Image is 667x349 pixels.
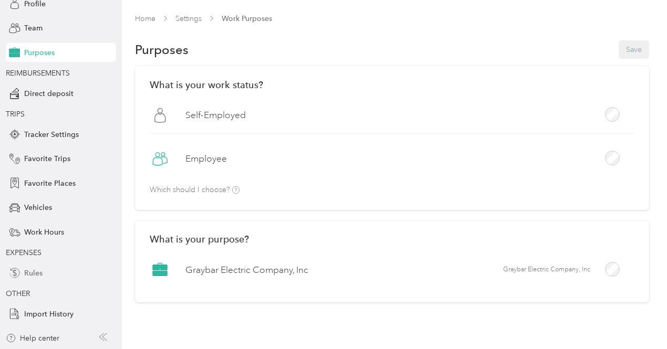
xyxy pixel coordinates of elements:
[24,178,76,189] span: Favorite Places
[150,186,239,194] p: Which should I choose?
[6,248,41,257] span: EXPENSES
[24,227,64,238] span: Work Hours
[24,88,74,99] span: Direct deposit
[24,129,79,140] span: Tracker Settings
[6,333,59,344] button: Help center
[222,13,272,24] span: Work Purposes
[135,14,155,23] a: Home
[24,268,43,279] span: Rules
[24,153,70,164] span: Favorite Trips
[503,265,590,274] span: Graybar Electric Company, Inc
[135,44,189,55] h1: Purposes
[6,110,25,119] span: TRIPS
[6,289,30,298] span: OTHER
[24,23,43,34] span: Team
[175,14,202,23] a: Settings
[24,309,74,320] span: Import History
[6,69,70,78] span: REIMBURSEMENTS
[608,290,667,349] iframe: Everlance-gr Chat Button Frame
[150,79,634,90] h2: What is your work status?
[185,109,246,122] label: Self-Employed
[24,47,55,58] span: Purposes
[185,263,308,277] label: Graybar Electric Company, Inc
[150,234,634,245] h2: What is your purpose?
[185,152,227,165] label: Employee
[24,202,52,213] span: Vehicles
